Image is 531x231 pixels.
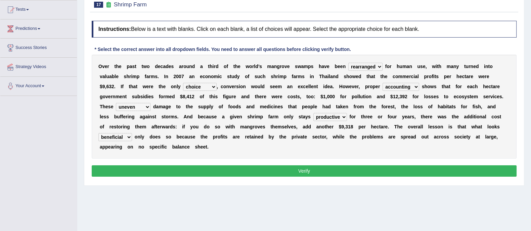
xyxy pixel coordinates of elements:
[295,64,298,69] b: s
[216,64,219,69] b: d
[473,64,476,69] b: e
[130,84,133,89] b: h
[232,84,234,89] b: e
[259,64,262,69] b: s
[272,84,275,89] b: e
[409,64,412,69] b: n
[192,74,195,79] b: n
[432,74,433,79] b: f
[293,74,296,79] b: a
[308,64,311,69] b: p
[0,77,77,94] a: Your Account
[370,84,373,89] b: o
[485,64,488,69] b: n
[229,84,232,89] b: v
[208,74,211,79] b: n
[324,64,327,69] b: v
[218,74,219,79] b: i
[155,64,158,69] b: d
[226,84,229,89] b: n
[298,64,301,69] b: w
[135,64,136,69] b: t
[420,64,423,69] b: s
[349,74,352,79] b: o
[453,64,456,69] b: n
[409,74,411,79] b: r
[149,74,150,79] b: r
[219,74,222,79] b: c
[385,74,388,79] b: e
[257,74,260,79] b: u
[397,64,400,69] b: h
[387,64,390,69] b: o
[223,84,226,89] b: o
[106,84,109,89] b: 6
[485,74,486,79] b: r
[425,84,428,89] b: h
[427,74,429,79] b: r
[262,84,265,89] b: d
[375,84,378,89] b: e
[235,64,238,69] b: h
[464,64,466,69] b: t
[224,64,227,69] b: o
[447,74,449,79] b: e
[333,84,334,89] b: .
[368,74,371,79] b: h
[352,84,354,89] b: v
[248,74,250,79] b: f
[158,74,159,79] b: .
[399,64,402,69] b: u
[133,84,136,89] b: a
[278,74,279,79] b: i
[464,74,466,79] b: t
[159,84,160,89] b: t
[319,64,322,69] b: h
[251,84,255,89] b: w
[382,74,385,79] b: h
[227,74,230,79] b: s
[427,84,430,89] b: o
[239,84,240,89] b: i
[311,84,314,89] b: e
[338,64,340,69] b: e
[433,74,435,79] b: i
[122,84,124,89] b: f
[484,64,485,69] b: i
[284,64,287,69] b: v
[358,84,360,89] b: ,
[158,64,161,69] b: e
[102,74,105,79] b: a
[146,74,149,79] b: a
[329,74,330,79] b: l
[471,74,473,79] b: e
[102,64,105,69] b: v
[130,64,132,69] b: a
[437,64,439,69] b: t
[214,74,218,79] b: m
[323,84,324,89] b: i
[287,84,290,89] b: a
[308,84,310,89] b: l
[115,64,116,69] b: t
[119,64,122,69] b: e
[267,64,271,69] b: m
[298,84,301,89] b: e
[451,64,453,69] b: a
[249,64,252,69] b: o
[368,84,369,89] b: r
[127,64,130,69] b: p
[487,74,489,79] b: e
[459,74,462,79] b: e
[178,84,181,89] b: y
[339,84,343,89] b: H
[0,58,77,74] a: Strategy Videos
[469,74,471,79] b: r
[292,74,293,79] b: f
[287,64,290,69] b: e
[258,84,261,89] b: u
[255,74,257,79] b: s
[476,64,479,69] b: d
[406,74,409,79] b: e
[390,64,391,69] b: r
